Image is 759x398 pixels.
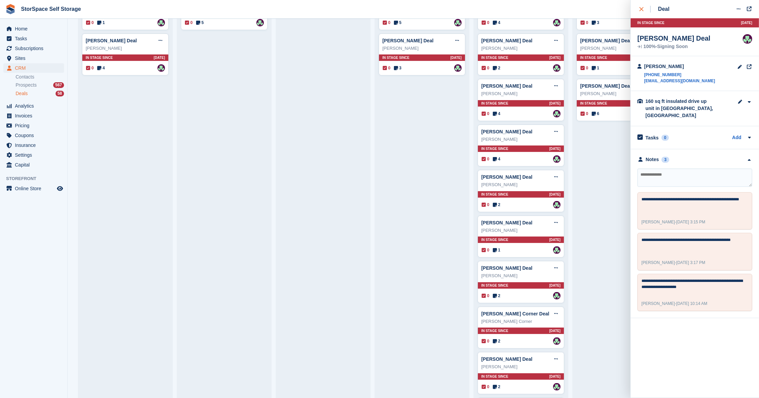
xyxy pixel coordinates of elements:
span: 2 [493,293,501,299]
a: menu [3,121,64,130]
span: [PERSON_NAME] [641,220,675,224]
a: [PERSON_NAME] Deal [481,174,532,180]
img: Ross Hadlington [553,155,561,163]
span: Pricing [15,121,56,130]
div: [PERSON_NAME] [580,45,659,52]
a: Ross Hadlington [454,64,462,72]
div: 0 [661,135,669,141]
span: [DATE] [549,55,561,60]
div: 3 [661,157,669,163]
span: 0 [581,20,588,26]
span: Storefront [6,175,67,182]
a: menu [3,111,64,120]
a: [PERSON_NAME] Deal [481,83,532,89]
span: 0 [86,65,94,71]
span: In stage since [481,237,508,242]
div: 160 sq ft insulated drive up unit in [GEOGRAPHIC_DATA], [GEOGRAPHIC_DATA] [646,98,713,119]
div: 58 [56,91,64,96]
div: [PERSON_NAME] [481,227,561,234]
span: Deals [16,90,28,97]
span: In stage since [481,328,508,333]
a: [PERSON_NAME] Deal [580,83,631,89]
div: [PERSON_NAME] [481,272,561,279]
a: menu [3,184,64,193]
a: Prospects 567 [16,82,64,89]
a: [PERSON_NAME] Deal [481,38,532,43]
a: menu [3,34,64,43]
span: Sites [15,53,56,63]
img: Ross Hadlington [553,64,561,72]
span: 1 [493,247,501,253]
span: 5 [196,20,204,26]
span: [DATE] 3:17 PM [676,260,705,265]
div: [PERSON_NAME] [481,90,561,97]
span: Insurance [15,140,56,150]
span: 0 [185,20,193,26]
a: StorSpace Self Storage [18,3,84,15]
a: [PERSON_NAME] Corner Deal [481,311,549,316]
span: [DATE] [549,237,561,242]
span: 0 [581,65,588,71]
span: In stage since [86,55,113,60]
a: Add [732,134,741,142]
a: [PERSON_NAME] Deal [481,129,532,134]
span: [DATE] [154,55,165,60]
img: Ross Hadlington [553,246,561,254]
a: [PERSON_NAME] Deal [382,38,434,43]
span: Capital [15,160,56,170]
span: [DATE] 3:15 PM [676,220,705,224]
span: In stage since [481,101,508,106]
span: 0 [482,202,489,208]
span: Coupons [15,131,56,140]
a: [PERSON_NAME] Deal [481,220,532,225]
div: 567 [53,82,64,88]
span: 3 [394,65,402,71]
span: 0 [482,156,489,162]
a: menu [3,131,64,140]
span: [DATE] [549,374,561,379]
span: 4 [493,20,501,26]
div: 100%-Signing Soon [637,44,711,49]
span: [DATE] [549,101,561,106]
span: [DATE] 10:14 AM [676,301,708,306]
a: Ross Hadlington [553,201,561,208]
a: [PERSON_NAME] Deal [86,38,137,43]
span: 2 [493,202,501,208]
a: menu [3,24,64,34]
a: [PERSON_NAME] Deal [481,265,532,271]
h2: Tasks [646,135,659,141]
span: In stage since [637,20,665,25]
img: Ross Hadlington [454,19,462,26]
div: [PERSON_NAME] Corner [481,318,561,325]
span: Online Store [15,184,56,193]
a: menu [3,101,64,111]
a: [PERSON_NAME] Deal [481,356,532,362]
span: In stage since [481,55,508,60]
div: [PERSON_NAME] [481,45,561,52]
a: [EMAIL_ADDRESS][DOMAIN_NAME] [644,78,715,84]
span: In stage since [481,192,508,197]
div: [PERSON_NAME] [86,45,165,52]
span: CRM [15,63,56,73]
div: [PERSON_NAME] [481,363,561,370]
span: [DATE] [549,146,561,151]
a: Deals 58 [16,90,64,97]
div: [PERSON_NAME] [481,136,561,143]
a: Preview store [56,184,64,193]
span: 0 [482,20,489,26]
div: [PERSON_NAME] [580,90,659,97]
span: [DATE] [549,328,561,333]
span: 5 [394,20,402,26]
span: In stage since [481,146,508,151]
a: menu [3,160,64,170]
img: stora-icon-8386f47178a22dfd0bd8f6a31ec36ba5ce8667c1dd55bd0f319d3a0aa187defe.svg [5,4,16,14]
span: In stage since [481,283,508,288]
a: menu [3,44,64,53]
img: Ross Hadlington [553,19,561,26]
img: Ross Hadlington [553,383,561,391]
span: 0 [86,20,94,26]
